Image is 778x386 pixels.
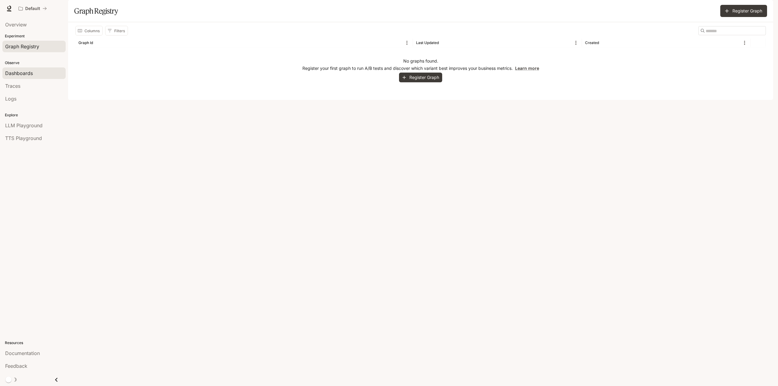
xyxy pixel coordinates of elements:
button: Menu [402,38,411,47]
button: Sort [439,38,449,47]
button: Menu [571,38,580,47]
h1: Graph Registry [74,5,118,17]
button: Sort [94,38,103,47]
button: Sort [600,38,609,47]
button: Menu [740,38,749,47]
p: Register your first graph to run A/B tests and discover which variant best improves your business... [302,65,539,71]
p: No graphs found. [403,58,438,64]
p: Default [25,6,40,11]
div: Search [698,26,766,35]
a: Learn more [515,66,539,71]
div: Graph Id [78,40,93,45]
div: Last Updated [416,40,439,45]
div: Created [585,40,599,45]
button: Show filters [105,26,128,36]
button: Select columns [75,26,103,36]
button: All workspaces [16,2,50,15]
button: Register Graph [399,73,442,83]
button: Register Graph [720,5,767,17]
